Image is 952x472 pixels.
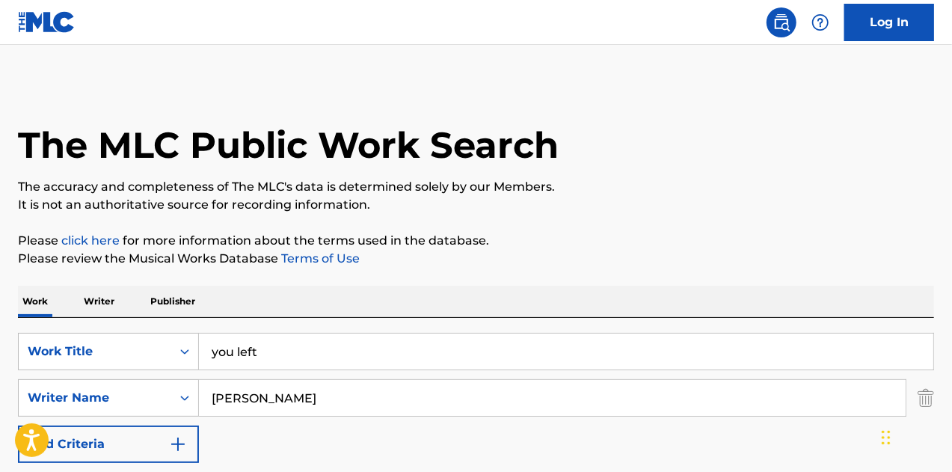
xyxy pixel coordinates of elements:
[18,196,934,214] p: It is not an authoritative source for recording information.
[918,379,934,417] img: Delete Criterion
[811,13,829,31] img: help
[278,251,360,266] a: Terms of Use
[882,415,891,460] div: Drag
[18,178,934,196] p: The accuracy and completeness of The MLC's data is determined solely by our Members.
[28,343,162,361] div: Work Title
[844,4,934,41] a: Log In
[805,7,835,37] div: Help
[18,11,76,33] img: MLC Logo
[169,435,187,453] img: 9d2ae6d4665cec9f34b9.svg
[767,7,796,37] a: Public Search
[18,232,934,250] p: Please for more information about the terms used in the database.
[79,286,119,317] p: Writer
[18,426,199,463] button: Add Criteria
[773,13,790,31] img: search
[61,233,120,248] a: click here
[18,123,559,168] h1: The MLC Public Work Search
[18,250,934,268] p: Please review the Musical Works Database
[18,286,52,317] p: Work
[877,400,952,472] iframe: Chat Widget
[28,389,162,407] div: Writer Name
[146,286,200,317] p: Publisher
